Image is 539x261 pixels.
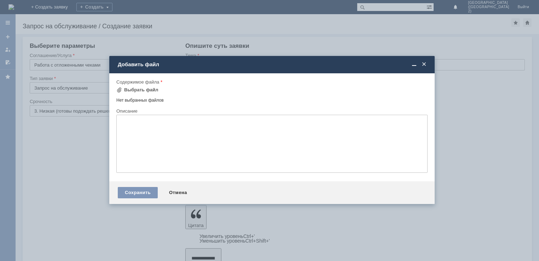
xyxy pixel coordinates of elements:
[3,3,103,8] div: Добрый вечер,отмена чека на сумму 798 р.
[116,80,426,84] div: Содержимое файла
[116,95,428,103] div: Нет выбранных файлов
[118,61,428,68] div: Добавить файл
[124,87,158,93] div: Выбрать файл
[116,109,426,113] div: Описание
[411,61,418,68] span: Свернуть (Ctrl + M)
[421,61,428,68] span: Закрыть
